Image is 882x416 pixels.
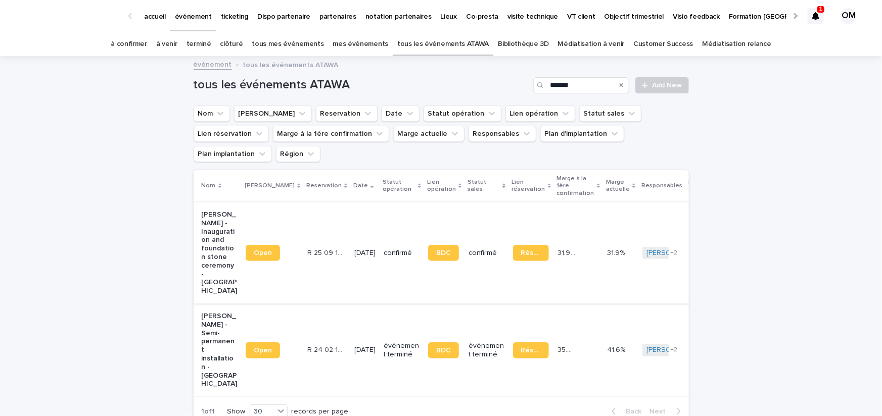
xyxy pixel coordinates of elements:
[436,347,451,354] span: BDC
[558,344,578,354] p: 35.6 %
[607,247,627,257] p: 31.9%
[428,245,459,261] a: BDC
[194,202,845,303] tr: [PERSON_NAME] - Inauguration and foundation stone ceremony - [GEOGRAPHIC_DATA]OpenR 25 09 1652R 2...
[533,77,629,93] input: Search
[606,177,630,195] p: Marge actuelle
[505,106,575,122] button: Lien opération
[397,32,489,56] a: tous les événements ATAWA
[841,8,857,24] div: OM
[194,106,230,122] button: Nom
[646,407,689,416] button: Next
[498,32,548,56] a: Bibliothèque 3D
[424,106,501,122] button: Statut opération
[354,346,376,354] p: [DATE]
[512,177,545,195] p: Lien réservation
[306,180,342,191] p: Reservation
[604,407,646,416] button: Back
[252,32,323,56] a: tous mes événements
[653,82,682,89] span: Add New
[469,249,504,257] p: confirmé
[393,126,465,142] button: Marge actuelle
[607,344,627,354] p: 41.6%
[227,407,246,416] p: Show
[354,249,376,257] p: [DATE]
[469,126,536,142] button: Responsables
[808,8,824,24] div: 1
[245,180,295,191] p: [PERSON_NAME]
[382,106,420,122] button: Date
[641,180,682,191] p: Responsables
[194,78,530,92] h1: tous les événements ATAWA
[688,177,730,195] p: Plan d'implantation
[333,32,388,56] a: mes événements
[384,249,420,257] p: confirmé
[513,342,549,358] a: Réservation
[579,106,641,122] button: Statut sales
[469,342,504,359] p: événement terminé
[202,211,238,295] p: [PERSON_NAME] - Inauguration and foundation stone ceremony - [GEOGRAPHIC_DATA]
[558,32,625,56] a: Médiatisation à venir
[187,32,211,56] a: terminé
[246,245,280,261] a: Open
[316,106,378,122] button: Reservation
[521,347,541,354] span: Réservation
[646,346,702,354] a: [PERSON_NAME]
[540,126,624,142] button: Plan d'implantation
[646,249,702,257] a: [PERSON_NAME]
[292,407,349,416] p: records per page
[307,344,345,354] p: R 24 02 119
[254,249,272,256] span: Open
[353,180,368,191] p: Date
[273,126,389,142] button: Marge à la 1ère confirmation
[702,32,771,56] a: Médiatisation relance
[428,342,459,358] a: BDC
[633,32,693,56] a: Customer Success
[436,249,451,256] span: BDC
[194,58,232,70] a: événement
[557,173,594,199] p: Marge à la 1ère confirmation
[246,342,280,358] a: Open
[194,303,845,396] tr: [PERSON_NAME] - Semi-permanent installation - [GEOGRAPHIC_DATA]OpenR 24 02 119R 24 02 119 [DATE]é...
[202,312,238,388] p: [PERSON_NAME] - Semi-permanent installation - [GEOGRAPHIC_DATA]
[427,177,456,195] p: Lien opération
[650,408,672,415] span: Next
[194,126,269,142] button: Lien réservation
[384,342,420,359] p: événement terminé
[202,180,216,191] p: Nom
[819,6,823,13] p: 1
[468,177,500,195] p: Statut sales
[234,106,312,122] button: Lien Stacker
[671,250,678,256] span: + 2
[383,177,415,195] p: Statut opération
[254,347,272,354] span: Open
[20,6,118,26] img: Ls34BcGeRexTGTNfXpUC
[276,146,320,162] button: Région
[513,245,549,261] a: Réservation
[111,32,147,56] a: à confirmer
[635,77,688,93] a: Add New
[307,247,345,257] p: R 25 09 1652
[558,247,578,257] p: 31.9 %
[521,249,541,256] span: Réservation
[243,59,339,70] p: tous les événements ATAWA
[220,32,243,56] a: clôturé
[156,32,177,56] a: à venir
[194,146,272,162] button: Plan implantation
[620,408,642,415] span: Back
[671,347,678,353] span: + 2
